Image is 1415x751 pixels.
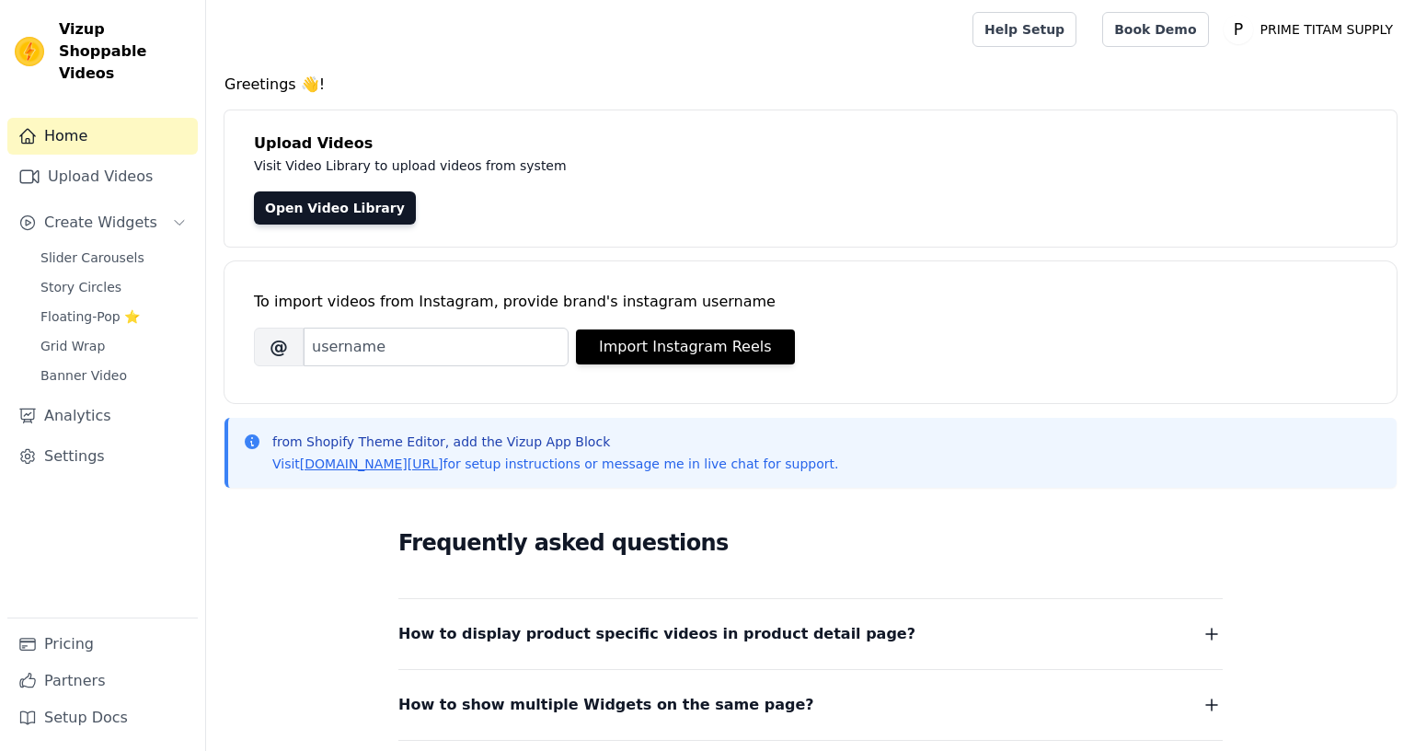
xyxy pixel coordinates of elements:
a: [DOMAIN_NAME][URL] [300,456,443,471]
button: How to display product specific videos in product detail page? [398,621,1223,647]
a: Slider Carousels [29,245,198,271]
p: from Shopify Theme Editor, add the Vizup App Block [272,433,838,451]
a: Help Setup [972,12,1076,47]
span: How to show multiple Widgets on the same page? [398,692,814,718]
h2: Frequently asked questions [398,525,1223,561]
a: Floating-Pop ⭐ [29,304,198,329]
a: Setup Docs [7,699,198,736]
a: Partners [7,663,198,699]
a: Pricing [7,626,198,663]
a: Book Demo [1102,12,1208,47]
span: Floating-Pop ⭐ [40,307,140,326]
a: Grid Wrap [29,333,198,359]
a: Upload Videos [7,158,198,195]
a: Banner Video [29,363,198,388]
p: Visit Video Library to upload videos from system [254,155,1078,177]
button: Create Widgets [7,204,198,241]
a: Analytics [7,398,198,434]
a: Settings [7,438,198,475]
p: Visit for setup instructions or message me in live chat for support. [272,455,838,473]
span: Create Widgets [44,212,157,234]
span: Grid Wrap [40,337,105,355]
img: Vizup [15,37,44,66]
span: Vizup Shoppable Videos [59,18,190,85]
a: Open Video Library [254,191,416,225]
button: P PRIME TITAM SUPPLY [1224,13,1400,46]
span: How to display product specific videos in product detail page? [398,621,915,647]
h4: Greetings 👋! [224,74,1397,96]
div: To import videos from Instagram, provide brand's instagram username [254,291,1367,313]
h4: Upload Videos [254,133,1367,155]
span: Story Circles [40,278,121,296]
text: P [1233,20,1242,39]
a: Story Circles [29,274,198,300]
button: How to show multiple Widgets on the same page? [398,692,1223,718]
button: Import Instagram Reels [576,329,795,364]
p: PRIME TITAM SUPPLY [1253,13,1400,46]
span: Slider Carousels [40,248,144,267]
span: @ [254,328,304,366]
a: Home [7,118,198,155]
span: Banner Video [40,366,127,385]
input: username [304,328,569,366]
